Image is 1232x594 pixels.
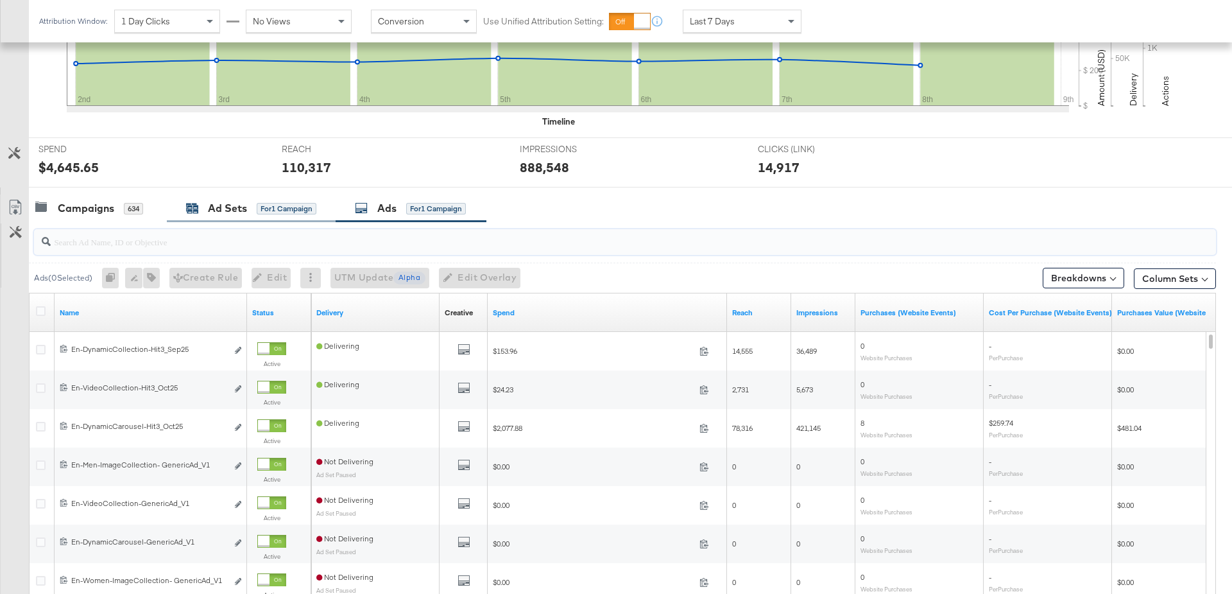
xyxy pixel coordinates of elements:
[989,380,991,389] span: -
[1127,73,1139,106] text: Delivery
[253,15,291,27] span: No Views
[316,308,434,318] a: Reflects the ability of your Ad to achieve delivery.
[860,392,912,400] sub: Website Purchases
[796,539,800,548] span: 0
[542,116,575,128] div: Timeline
[445,308,473,318] div: Creative
[860,380,864,389] span: 0
[124,203,143,214] div: 634
[282,158,331,177] div: 110,317
[989,508,1023,516] sub: Per Purchase
[208,201,247,216] div: Ad Sets
[1134,268,1216,289] button: Column Sets
[860,354,912,362] sub: Website Purchases
[257,437,286,445] label: Active
[493,346,694,356] span: $153.96
[732,577,736,587] span: 0
[989,392,1023,400] sub: Per Purchase
[1095,49,1107,106] text: Amount (USD)
[1117,423,1142,433] span: $481.04
[493,308,722,318] a: The total amount spent to date.
[1117,539,1134,548] span: $0.00
[690,15,735,27] span: Last 7 Days
[493,385,694,394] span: $24.23
[732,423,753,433] span: 78,316
[257,552,286,561] label: Active
[1117,577,1134,587] span: $0.00
[860,418,864,428] span: 8
[377,201,397,216] div: Ads
[1117,462,1134,471] span: $0.00
[989,469,1023,477] sub: Per Purchase
[51,224,1108,249] input: Search Ad Name, ID or Objective
[1043,268,1124,288] button: Breakdowns
[796,500,800,510] span: 0
[316,471,356,478] sub: Ad Set Paused
[989,308,1112,318] a: The average cost for each purchase tracked by your Custom Audience pixel on your website after pe...
[732,500,736,510] span: 0
[406,203,466,214] div: for 1 Campaign
[1117,500,1134,510] span: $0.00
[860,508,912,516] sub: Website Purchases
[102,268,125,288] div: 0
[493,423,694,433] span: $2,077.88
[860,495,864,505] span: 0
[520,158,569,177] div: 888,548
[257,398,286,406] label: Active
[71,575,227,586] div: En-Women-ImageCollection- GenericAd_V1
[71,460,227,470] div: En-Men-ImageCollection- GenericAd_V1
[316,572,373,582] span: Not Delivering
[732,385,749,394] span: 2,731
[758,143,854,155] span: CLICKS (LINK)
[252,308,306,318] a: Shows the current state of your Ad.
[316,380,359,389] span: Delivering
[257,203,316,214] div: for 1 Campaign
[860,308,979,318] a: The number of times a purchase was made tracked by your Custom Audience pixel on your website aft...
[1159,76,1171,106] text: Actions
[71,537,227,547] div: En-DynamicCarousel-GenericAd_V1
[860,585,912,593] sub: Website Purchases
[860,341,864,351] span: 0
[860,534,864,543] span: 0
[71,498,227,509] div: En-VideoCollection-GenericAd_V1
[520,143,616,155] span: IMPRESSIONS
[732,462,736,471] span: 0
[796,577,800,587] span: 0
[860,457,864,466] span: 0
[860,572,864,582] span: 0
[732,346,753,356] span: 14,555
[58,201,114,216] div: Campaigns
[282,143,378,155] span: REACH
[796,385,813,394] span: 5,673
[989,354,1023,362] sub: Per Purchase
[796,462,800,471] span: 0
[989,585,1023,593] sub: Per Purchase
[989,457,991,466] span: -
[989,495,991,505] span: -
[758,158,800,177] div: 14,917
[989,572,991,582] span: -
[38,143,135,155] span: SPEND
[989,546,1023,554] sub: Per Purchase
[989,431,1023,439] sub: Per Purchase
[732,539,736,548] span: 0
[445,308,473,318] a: Shows the creative associated with your ad.
[38,158,99,177] div: $4,645.65
[257,475,286,484] label: Active
[860,431,912,439] sub: Website Purchases
[71,421,227,432] div: En-DynamicCarousel-Hit3_Oct25
[796,423,821,433] span: 421,145
[493,539,694,548] span: $0.00
[860,546,912,554] sub: Website Purchases
[796,308,850,318] a: The number of times your ad was served. On mobile apps an ad is counted as served the first time ...
[483,15,604,28] label: Use Unified Attribution Setting:
[493,500,694,510] span: $0.00
[989,534,991,543] span: -
[316,548,356,555] sub: Ad Set Paused
[71,383,227,393] div: En-VideoCollection-Hit3_Oct25
[316,534,373,543] span: Not Delivering
[796,346,817,356] span: 36,489
[316,586,356,594] sub: Ad Set Paused
[257,514,286,522] label: Active
[1117,385,1134,394] span: $0.00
